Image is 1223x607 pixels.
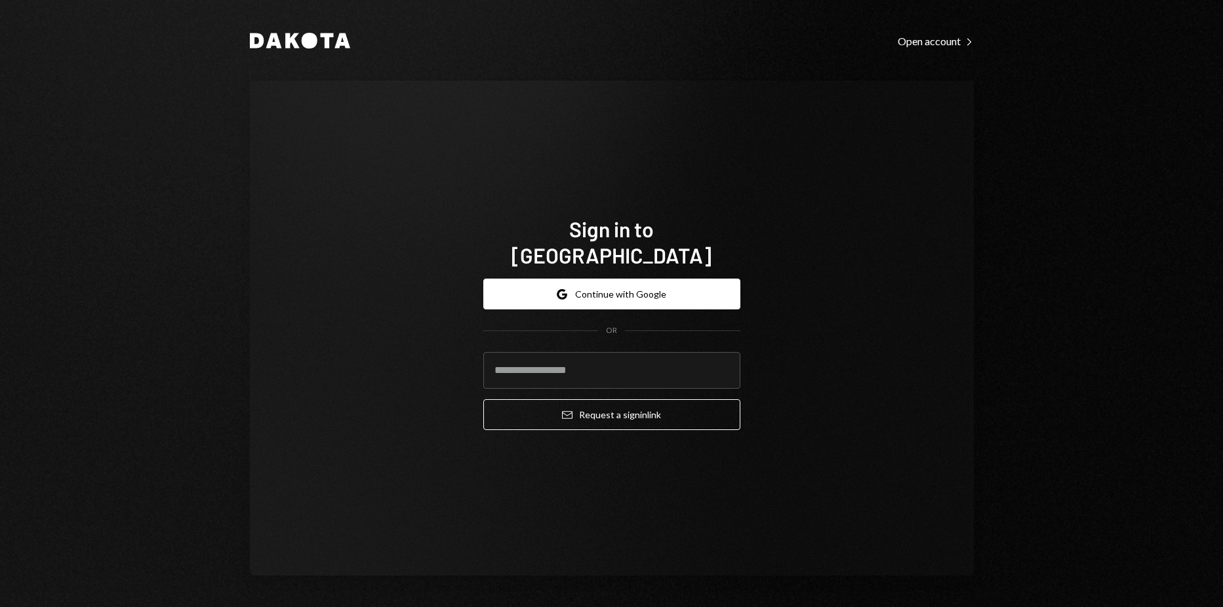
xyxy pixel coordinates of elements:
h1: Sign in to [GEOGRAPHIC_DATA] [483,216,740,268]
button: Request a signinlink [483,399,740,430]
div: Open account [898,35,974,48]
div: OR [606,325,617,336]
button: Continue with Google [483,279,740,309]
a: Open account [898,33,974,48]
